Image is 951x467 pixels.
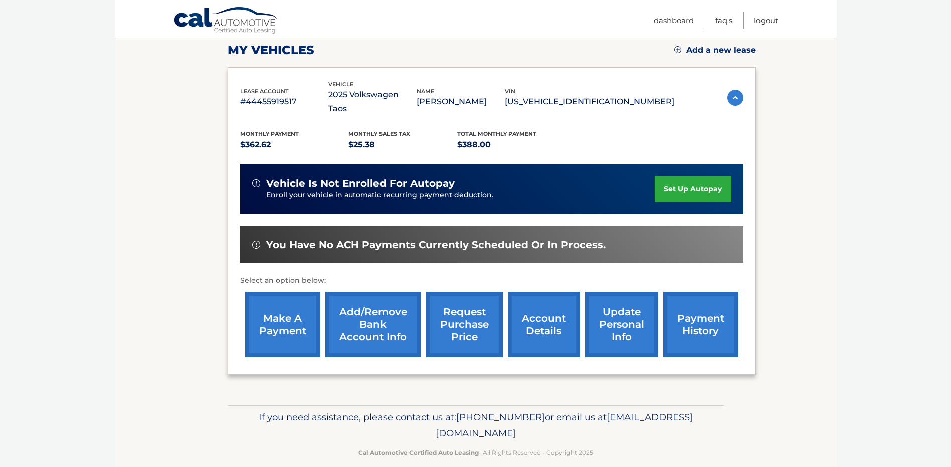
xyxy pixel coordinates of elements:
[234,447,717,458] p: - All Rights Reserved - Copyright 2025
[240,95,328,109] p: #44455919517
[240,275,743,287] p: Select an option below:
[426,292,503,357] a: request purchase price
[348,130,410,137] span: Monthly sales Tax
[754,12,778,29] a: Logout
[240,138,349,152] p: $362.62
[173,7,279,36] a: Cal Automotive
[328,88,417,116] p: 2025 Volkswagen Taos
[325,292,421,357] a: Add/Remove bank account info
[348,138,457,152] p: $25.38
[228,43,314,58] h2: my vehicles
[715,12,732,29] a: FAQ's
[266,177,455,190] span: vehicle is not enrolled for autopay
[505,88,515,95] span: vin
[266,190,655,201] p: Enroll your vehicle in automatic recurring payment deduction.
[674,46,681,53] img: add.svg
[417,95,505,109] p: [PERSON_NAME]
[505,95,674,109] p: [US_VEHICLE_IDENTIFICATION_NUMBER]
[663,292,738,357] a: payment history
[266,239,606,251] span: You have no ACH payments currently scheduled or in process.
[654,12,694,29] a: Dashboard
[358,449,479,456] strong: Cal Automotive Certified Auto Leasing
[655,176,731,202] a: set up autopay
[240,88,289,95] span: lease account
[674,45,756,55] a: Add a new lease
[436,411,693,439] span: [EMAIL_ADDRESS][DOMAIN_NAME]
[240,130,299,137] span: Monthly Payment
[456,411,545,423] span: [PHONE_NUMBER]
[585,292,658,357] a: update personal info
[457,138,566,152] p: $388.00
[252,179,260,187] img: alert-white.svg
[252,241,260,249] img: alert-white.svg
[245,292,320,357] a: make a payment
[727,90,743,106] img: accordion-active.svg
[508,292,580,357] a: account details
[417,88,434,95] span: name
[328,81,353,88] span: vehicle
[457,130,536,137] span: Total Monthly Payment
[234,409,717,441] p: If you need assistance, please contact us at: or email us at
